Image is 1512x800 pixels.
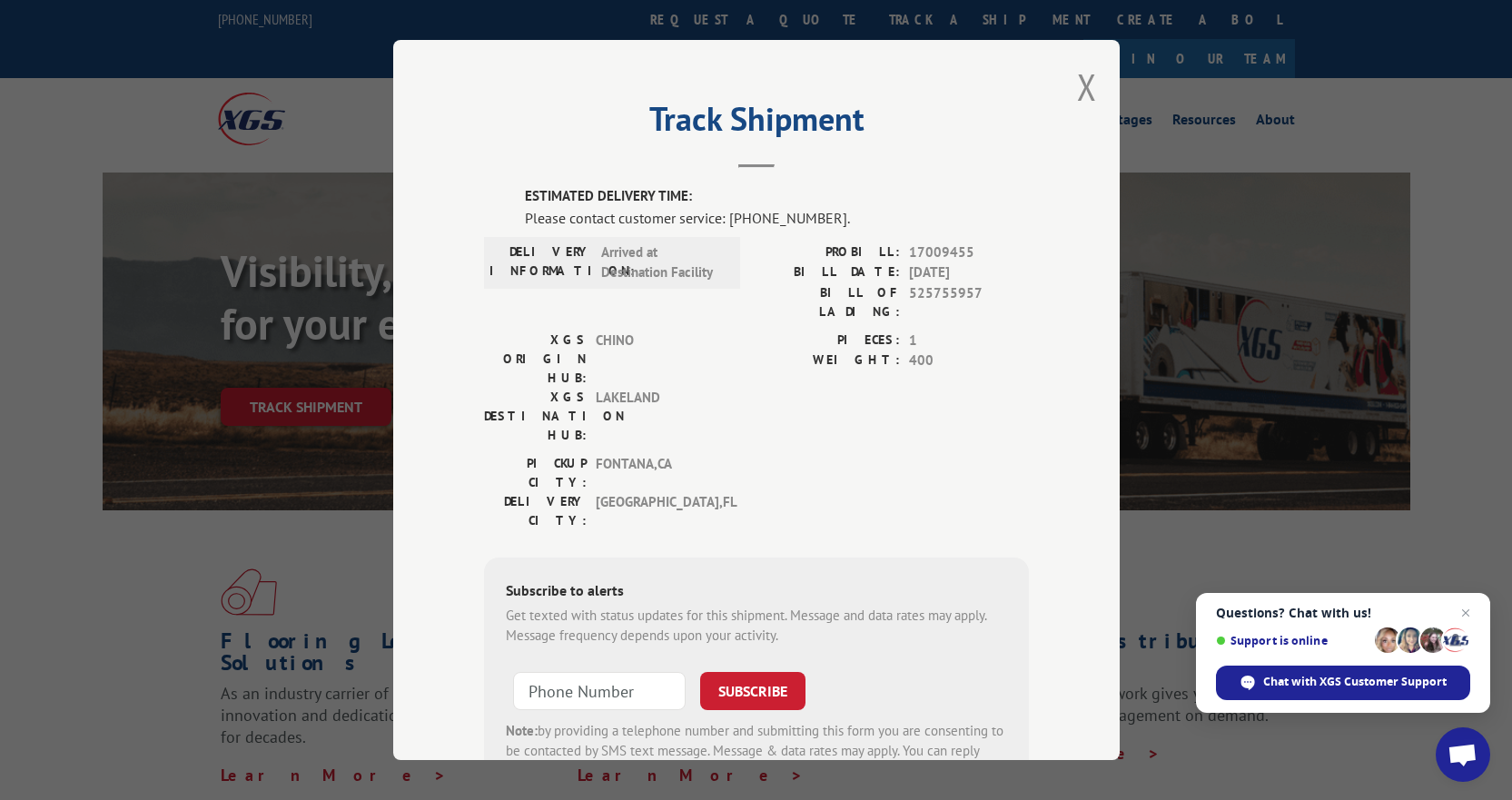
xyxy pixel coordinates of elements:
[506,721,1007,783] div: by providing a telephone number and submitting this form you are consenting to be contacted by SM...
[756,242,900,263] label: PROBILL:
[909,262,1029,283] span: [DATE]
[484,454,587,492] label: PICKUP CITY:
[756,351,900,371] label: WEIGHT:
[601,242,724,283] span: Arrived at Destination Facility
[909,351,1029,371] span: 400
[909,331,1029,351] span: 1
[909,242,1029,263] span: 17009455
[1263,674,1447,690] span: Chat with XGS Customer Support
[596,492,718,530] span: [GEOGRAPHIC_DATA] , FL
[756,262,900,283] label: BILL DATE:
[484,388,587,445] label: XGS DESTINATION HUB:
[489,242,592,283] label: DELIVERY INFORMATION:
[484,106,1029,141] h2: Track Shipment
[909,283,1029,321] span: 525755957
[1436,727,1490,782] a: Open chat
[1077,63,1097,111] button: Close modal
[506,606,1007,647] div: Get texted with status updates for this shipment. Message and data rates may apply. Message frequ...
[596,388,718,445] span: LAKELAND
[1216,634,1369,647] span: Support is online
[513,672,686,710] input: Phone Number
[596,454,718,492] span: FONTANA , CA
[756,331,900,351] label: PIECES:
[1216,666,1470,700] span: Chat with XGS Customer Support
[1216,606,1470,620] span: Questions? Chat with us!
[484,331,587,388] label: XGS ORIGIN HUB:
[596,331,718,388] span: CHINO
[484,492,587,530] label: DELIVERY CITY:
[525,186,1029,207] label: ESTIMATED DELIVERY TIME:
[506,579,1007,606] div: Subscribe to alerts
[756,283,900,321] label: BILL OF LADING:
[506,722,538,739] strong: Note:
[525,207,1029,229] div: Please contact customer service: [PHONE_NUMBER].
[700,672,805,710] button: SUBSCRIBE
